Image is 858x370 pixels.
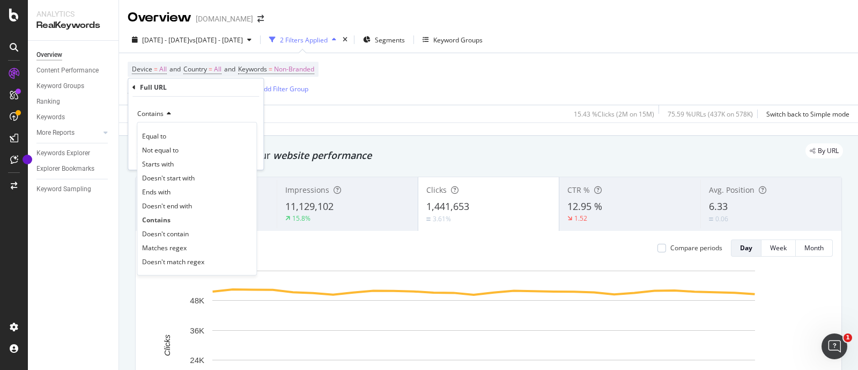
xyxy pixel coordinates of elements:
[36,19,110,32] div: RealKeywords
[796,240,833,257] button: Month
[245,82,308,95] button: Add Filter Group
[209,64,212,74] span: =
[36,127,100,139] a: More Reports
[142,35,189,45] span: [DATE] - [DATE]
[132,150,166,161] button: Cancel
[257,15,264,23] div: arrow-right-arrow-left
[433,35,483,45] div: Keyword Groups
[140,83,167,92] div: Full URL
[567,185,590,195] span: CTR %
[292,214,310,223] div: 15.8%
[731,240,761,257] button: Day
[169,64,181,74] span: and
[142,132,166,141] span: Equal to
[770,243,787,252] div: Week
[36,163,94,175] div: Explorer Bookmarks
[190,296,204,305] text: 48K
[137,109,164,118] span: Contains
[844,333,852,342] span: 1
[709,217,713,221] img: Equal
[822,333,847,359] iframe: Intercom live chat
[766,110,849,119] div: Switch back to Simple mode
[574,214,587,223] div: 1.52
[36,96,60,107] div: Ranking
[375,35,405,45] span: Segments
[190,326,204,335] text: 36K
[804,243,824,252] div: Month
[36,9,110,19] div: Analytics
[359,31,409,48] button: Segments
[142,229,189,238] span: Doesn't contain
[214,62,221,77] span: All
[36,81,111,92] a: Keyword Groups
[196,13,253,24] div: [DOMAIN_NAME]
[269,64,272,74] span: =
[426,185,447,195] span: Clicks
[36,49,62,61] div: Overview
[341,34,350,45] div: times
[274,62,314,77] span: Non-Branded
[36,148,90,159] div: Keywords Explorer
[761,240,796,257] button: Week
[285,200,334,213] span: 11,129,102
[162,334,172,356] text: Clicks
[36,81,84,92] div: Keyword Groups
[154,64,158,74] span: =
[128,31,256,48] button: [DATE] - [DATE]vs[DATE] - [DATE]
[238,64,267,74] span: Keywords
[433,214,451,223] div: 3.61%
[670,243,722,252] div: Compare periods
[36,127,75,139] div: More Reports
[36,184,111,195] a: Keyword Sampling
[285,185,329,195] span: Impressions
[189,35,243,45] span: vs [DATE] - [DATE]
[36,65,99,76] div: Content Performance
[142,243,187,252] span: Matches regex
[142,215,171,224] span: Contains
[159,62,167,77] span: All
[36,49,111,61] a: Overview
[668,110,753,119] div: 75.59 % URLs ( 437K on 578K )
[818,148,839,154] span: By URL
[132,64,152,74] span: Device
[142,159,174,169] span: Starts with
[142,187,171,197] span: Ends with
[23,155,32,164] div: Tooltip anchor
[418,31,487,48] button: Keyword Groups
[574,110,654,119] div: 15.43 % Clicks ( 2M on 15M )
[142,173,195,183] span: Doesn't start with
[280,35,328,45] div: 2 Filters Applied
[36,96,111,107] a: Ranking
[142,146,179,155] span: Not equal to
[36,148,111,159] a: Keywords Explorer
[709,200,728,213] span: 6.33
[567,200,602,213] span: 12.95 %
[260,84,308,93] div: Add Filter Group
[36,112,65,123] div: Keywords
[740,243,752,252] div: Day
[36,184,91,195] div: Keyword Sampling
[805,143,843,158] div: legacy label
[36,112,111,123] a: Keywords
[265,31,341,48] button: 2 Filters Applied
[709,185,755,195] span: Avg. Position
[715,214,728,223] div: 0.06
[426,217,431,221] img: Equal
[142,257,204,266] span: Doesn't match regex
[36,65,111,76] a: Content Performance
[762,105,849,122] button: Switch back to Simple mode
[128,9,191,27] div: Overview
[142,201,192,211] span: Doesn't end with
[190,356,204,365] text: 24K
[183,64,207,74] span: Country
[426,200,469,213] span: 1,441,653
[224,64,235,74] span: and
[36,163,111,175] a: Explorer Bookmarks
